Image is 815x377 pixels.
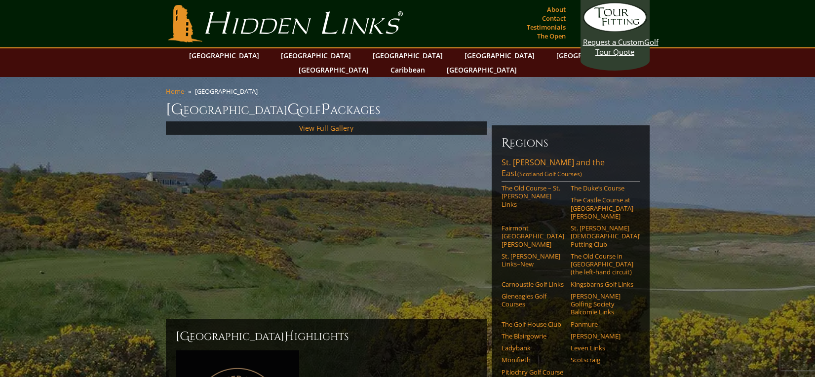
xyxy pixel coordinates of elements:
a: Kingsbarns Golf Links [571,280,633,288]
span: H [284,329,294,344]
a: [GEOGRAPHIC_DATA] [368,48,448,63]
a: [GEOGRAPHIC_DATA] [460,48,540,63]
a: St. [PERSON_NAME] and the East(Scotland Golf Courses) [502,157,640,182]
h6: Regions [502,135,640,151]
a: Home [166,87,184,96]
h2: [GEOGRAPHIC_DATA] ighlights [176,329,477,344]
a: Contact [540,11,568,25]
a: The Castle Course at [GEOGRAPHIC_DATA][PERSON_NAME] [571,196,633,220]
a: Ladybank [502,344,564,352]
h1: [GEOGRAPHIC_DATA] olf ackages [166,100,650,119]
a: Request a CustomGolf Tour Quote [583,2,647,57]
a: The Blairgowrie [502,332,564,340]
a: The Open [535,29,568,43]
a: [PERSON_NAME] [571,332,633,340]
span: P [321,100,330,119]
span: (Scotland Golf Courses) [517,170,582,178]
a: Gleneagles Golf Courses [502,292,564,308]
span: G [287,100,300,119]
a: Fairmont [GEOGRAPHIC_DATA][PERSON_NAME] [502,224,564,248]
a: Monifieth [502,356,564,364]
a: Scotscraig [571,356,633,364]
a: The Golf House Club [502,320,564,328]
a: About [544,2,568,16]
span: Request a Custom [583,37,644,47]
a: Panmure [571,320,633,328]
a: Carnoustie Golf Links [502,280,564,288]
a: St. [PERSON_NAME] Links–New [502,252,564,268]
a: St. [PERSON_NAME] [DEMOGRAPHIC_DATA]’ Putting Club [571,224,633,248]
li: [GEOGRAPHIC_DATA] [195,87,262,96]
a: The Old Course in [GEOGRAPHIC_DATA] (the left-hand circuit) [571,252,633,276]
a: Caribbean [386,63,430,77]
a: The Duke’s Course [571,184,633,192]
a: Testimonials [524,20,568,34]
a: [GEOGRAPHIC_DATA] [184,48,264,63]
a: [GEOGRAPHIC_DATA] [294,63,374,77]
a: Leven Links [571,344,633,352]
a: [GEOGRAPHIC_DATA] [276,48,356,63]
a: [PERSON_NAME] Golfing Society Balcomie Links [571,292,633,316]
a: The Old Course – St. [PERSON_NAME] Links [502,184,564,208]
a: Pitlochry Golf Course [502,368,564,376]
a: [GEOGRAPHIC_DATA] [442,63,522,77]
a: [GEOGRAPHIC_DATA] [551,48,631,63]
a: View Full Gallery [299,123,353,133]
